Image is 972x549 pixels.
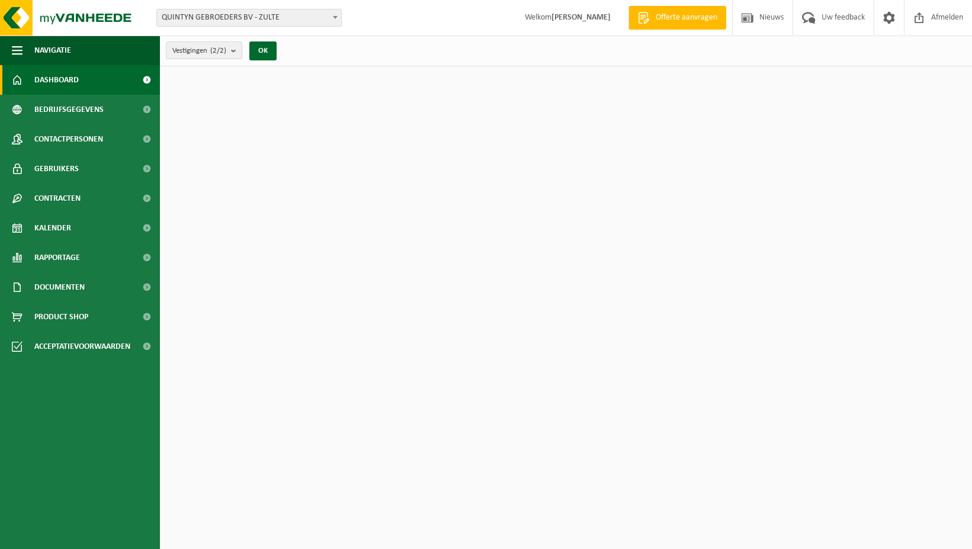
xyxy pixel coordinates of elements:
[172,42,226,60] span: Vestigingen
[34,272,85,302] span: Documenten
[628,6,726,30] a: Offerte aanvragen
[34,65,79,95] span: Dashboard
[34,184,81,213] span: Contracten
[34,243,80,272] span: Rapportage
[551,13,611,22] strong: [PERSON_NAME]
[249,41,277,60] button: OK
[34,213,71,243] span: Kalender
[34,95,104,124] span: Bedrijfsgegevens
[156,9,342,27] span: QUINTYN GEBROEDERS BV - ZULTE
[34,36,71,65] span: Navigatie
[166,41,242,59] button: Vestigingen(2/2)
[34,302,88,332] span: Product Shop
[210,47,226,54] count: (2/2)
[34,124,103,154] span: Contactpersonen
[34,332,130,361] span: Acceptatievoorwaarden
[157,9,341,26] span: QUINTYN GEBROEDERS BV - ZULTE
[34,154,79,184] span: Gebruikers
[653,12,720,24] span: Offerte aanvragen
